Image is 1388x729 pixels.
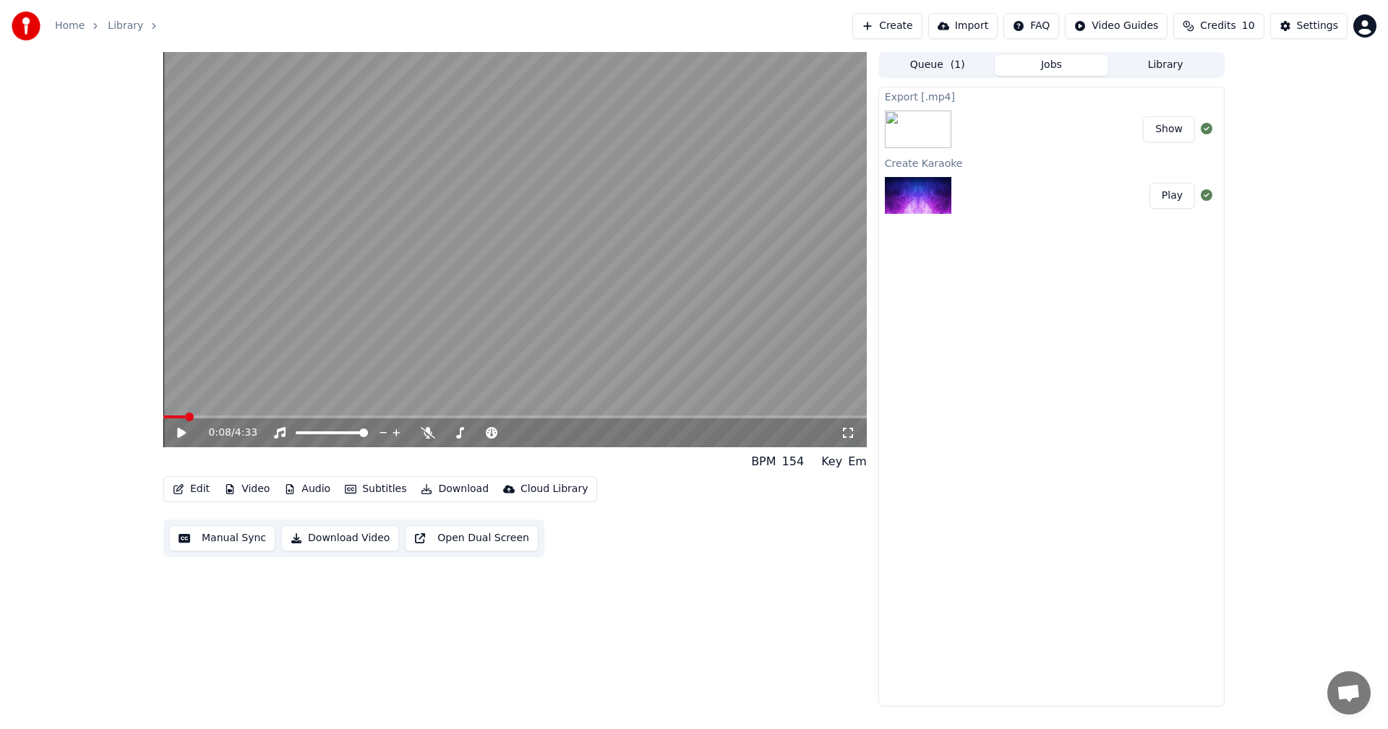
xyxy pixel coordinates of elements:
a: Open chat [1327,671,1371,715]
button: Subtitles [339,479,412,499]
button: Open Dual Screen [405,525,539,551]
button: Download [415,479,494,499]
img: youka [12,12,40,40]
button: Library [1108,55,1222,76]
a: Home [55,19,85,33]
button: Edit [167,479,215,499]
button: Import [928,13,998,39]
div: Em [848,453,867,470]
span: 0:08 [209,426,231,440]
span: ( 1 ) [951,58,965,72]
button: Credits10 [1173,13,1264,39]
div: Cloud Library [520,482,588,496]
button: Create [852,13,922,39]
a: Library [108,19,143,33]
div: Key [821,453,842,470]
button: Queue [881,55,995,76]
button: Manual Sync [169,525,275,551]
div: Export [.mp4] [879,87,1224,105]
button: Download Video [281,525,399,551]
div: 154 [782,453,805,470]
button: Settings [1270,13,1348,39]
button: Video [218,479,275,499]
button: Jobs [995,55,1109,76]
button: Audio [278,479,336,499]
span: 10 [1242,19,1255,33]
span: Credits [1200,19,1235,33]
nav: breadcrumb [55,19,166,33]
div: BPM [751,453,776,470]
div: Create Karaoke [879,154,1224,171]
button: Show [1143,116,1195,142]
button: Video Guides [1065,13,1168,39]
div: Settings [1297,19,1338,33]
button: FAQ [1003,13,1059,39]
span: 4:33 [235,426,257,440]
button: Play [1149,183,1195,209]
div: / [209,426,244,440]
